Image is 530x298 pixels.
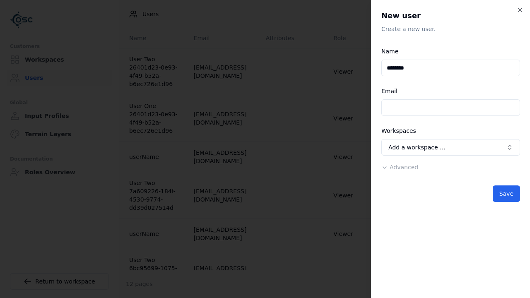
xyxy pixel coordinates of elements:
[381,10,520,22] h2: New user
[388,143,446,151] span: Add a workspace …
[381,127,416,134] label: Workspaces
[390,164,418,171] span: Advanced
[381,25,520,33] p: Create a new user.
[381,88,397,94] label: Email
[381,163,418,171] button: Advanced
[493,185,520,202] button: Save
[381,48,398,55] label: Name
